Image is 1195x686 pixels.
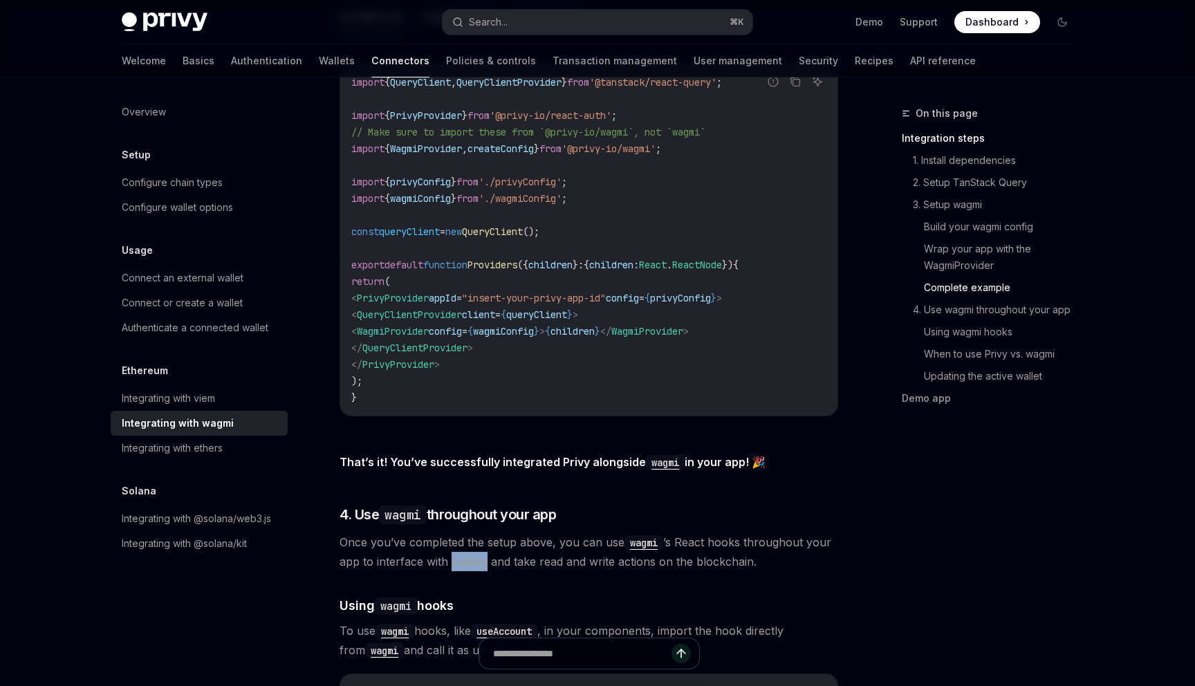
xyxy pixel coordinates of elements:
span: appId [429,292,456,304]
span: Dashboard [965,15,1019,29]
span: PrivyProvider [390,109,462,122]
span: { [385,109,390,122]
div: Integrating with @solana/web3.js [122,510,271,527]
div: Overview [122,104,166,120]
span: : [633,259,639,271]
span: } [711,292,716,304]
span: } [567,308,573,321]
span: PrivyProvider [357,292,429,304]
a: 4. Use wagmi throughout your app [902,299,1084,321]
span: React [639,259,667,271]
span: from [567,76,589,89]
span: > [716,292,722,304]
span: QueryClient [390,76,451,89]
div: Connect or create a wallet [122,295,243,311]
span: PrivyProvider [362,358,434,371]
a: wagmi [376,624,414,638]
span: : [578,259,584,271]
a: Recipes [855,44,893,77]
span: { [545,325,550,337]
span: './privyConfig' [479,176,562,188]
span: = [440,225,445,238]
a: Wrap your app with the WagmiProvider [902,238,1084,277]
span: './wagmiConfig' [479,192,562,205]
div: Integrating with wagmi [122,415,234,432]
span: QueryClientProvider [456,76,562,89]
input: Ask a question... [493,638,671,669]
a: Integrating with wagmi [111,411,288,436]
span: QueryClient [462,225,523,238]
span: createConfig [467,142,534,155]
span: { [733,259,739,271]
h5: Solana [122,483,156,499]
span: ⌘ K [730,17,744,28]
span: QueryClientProvider [362,342,467,354]
button: Search...⌘K [443,10,752,35]
a: Connect or create a wallet [111,290,288,315]
span: config [429,325,462,337]
button: Ask AI [808,73,826,91]
a: Transaction management [553,44,677,77]
span: client [462,308,495,321]
a: Policies & controls [446,44,536,77]
span: wagmiConfig [390,192,451,205]
span: { [385,192,390,205]
span: , [462,142,467,155]
span: ({ [517,259,528,271]
a: useAccount [471,624,537,638]
a: Connect an external wallet [111,266,288,290]
a: Overview [111,100,288,124]
span: ( [385,275,390,288]
span: children [589,259,633,271]
a: 3. Setup wagmi [902,194,1084,216]
button: Toggle dark mode [1051,11,1073,33]
span: from [467,109,490,122]
a: Integrating with @solana/web3.js [111,506,288,531]
span: import [351,76,385,89]
span: { [385,76,390,89]
span: } [562,76,567,89]
span: '@privy-io/react-auth' [490,109,611,122]
span: WagmiProvider [611,325,683,337]
span: , [451,76,456,89]
span: wagmiConfig [473,325,534,337]
span: return [351,275,385,288]
span: WagmiProvider [357,325,429,337]
span: import [351,142,385,155]
span: (); [523,225,539,238]
span: = [462,325,467,337]
a: Demo app [902,387,1084,409]
span: > [434,358,440,371]
a: Using wagmi hooks [902,321,1084,343]
a: Demo [855,15,883,29]
span: } [595,325,600,337]
code: wagmi [376,624,414,639]
span: '@privy-io/wagmi' [562,142,656,155]
span: privyConfig [650,292,711,304]
span: queryClient [506,308,567,321]
a: Integrating with viem [111,386,288,411]
span: = [495,308,501,321]
div: Integrating with ethers [122,440,223,456]
span: } [451,176,456,188]
div: Search... [469,14,508,30]
a: When to use Privy vs. wagmi [902,343,1084,365]
span: On this page [916,105,978,122]
span: // Make sure to import these from `@privy-io/wagmi`, not `wagmi` [351,126,705,138]
span: privyConfig [390,176,451,188]
div: Authenticate a connected wallet [122,319,268,336]
a: Configure wallet options [111,195,288,220]
span: < [351,308,357,321]
span: </ [351,358,362,371]
span: }) [722,259,733,271]
span: children [528,259,573,271]
h5: Setup [122,147,151,163]
a: Authentication [231,44,302,77]
span: </ [351,342,362,354]
span: > [573,308,578,321]
span: import [351,109,385,122]
img: dark logo [122,12,207,32]
code: wagmi [375,597,417,615]
strong: That’s it! You’ve successfully integrated Privy alongside in your app! 🎉 [340,455,766,469]
div: Configure chain types [122,174,223,191]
